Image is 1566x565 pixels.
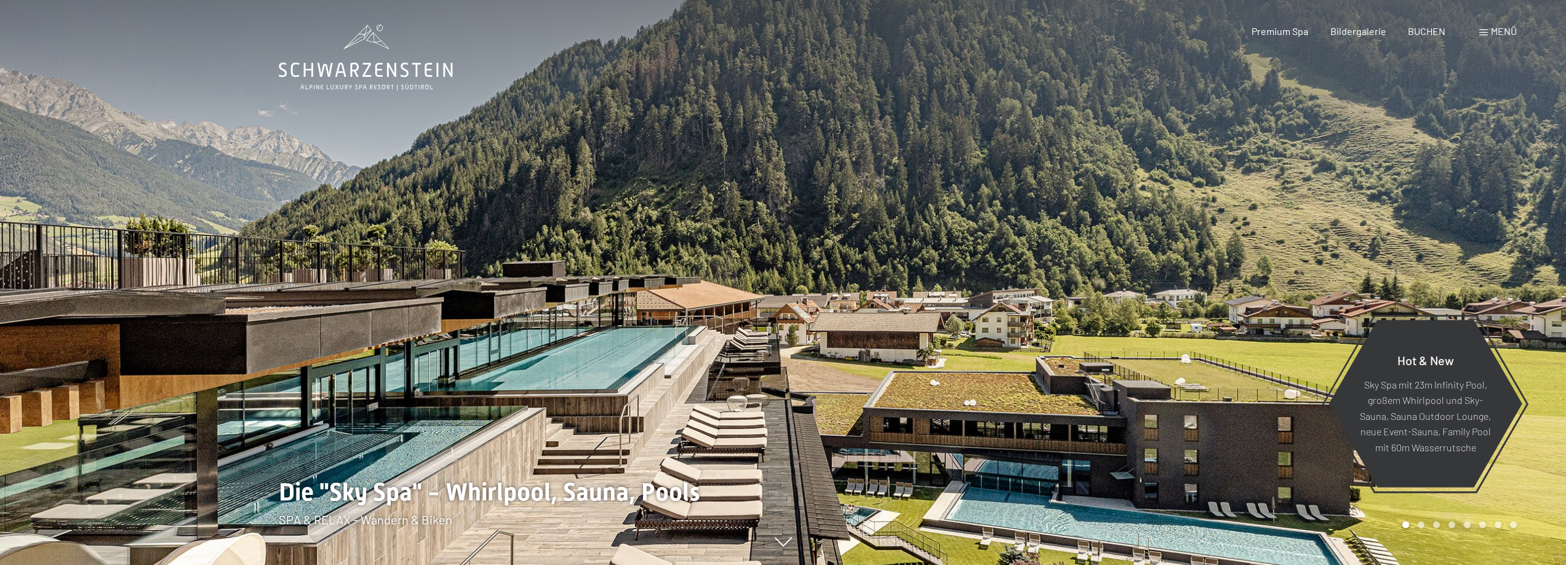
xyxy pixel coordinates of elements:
[1398,521,1517,528] div: Carousel Pagination
[1418,521,1424,528] div: Carousel Page 2
[1397,352,1454,367] span: Hot & New
[1328,319,1523,488] a: Hot & New Sky Spa mit 23m Infinity Pool, großem Whirlpool und Sky-Sauna, Sauna Outdoor Lounge, ne...
[1479,521,1486,528] div: Carousel Page 6
[1510,521,1517,528] div: Carousel Page 8
[1448,521,1455,528] div: Carousel Page 4
[1252,25,1308,37] a: Premium Spa
[1464,521,1471,528] div: Carousel Page 5
[1330,25,1386,37] a: Bildergalerie
[1433,521,1440,528] div: Carousel Page 3
[1491,25,1517,37] span: Menü
[1402,521,1409,528] div: Carousel Page 1 (Current Slide)
[1359,376,1492,455] p: Sky Spa mit 23m Infinity Pool, großem Whirlpool und Sky-Sauna, Sauna Outdoor Lounge, neue Event-S...
[1495,521,1501,528] div: Carousel Page 7
[1408,25,1445,37] a: BUCHEN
